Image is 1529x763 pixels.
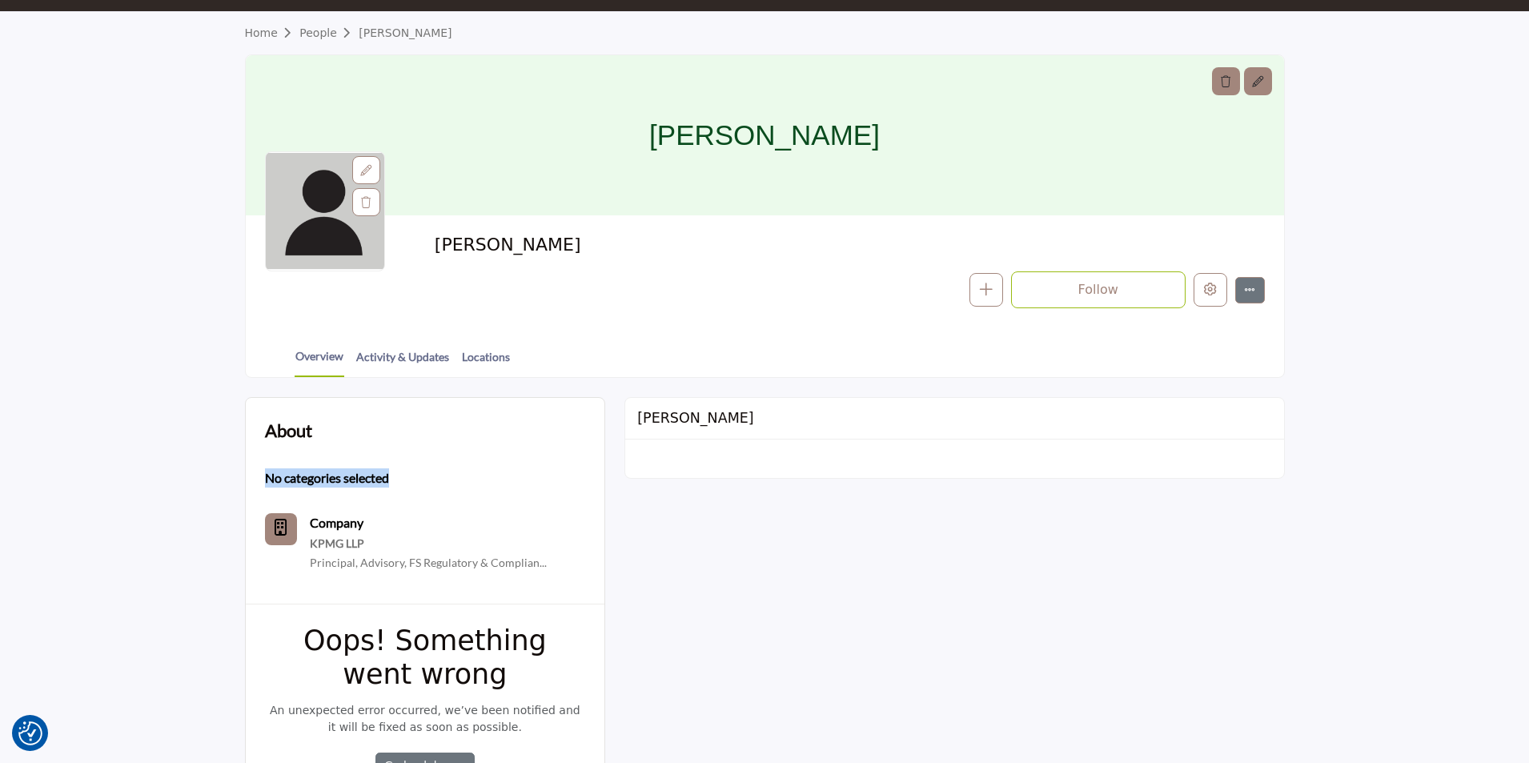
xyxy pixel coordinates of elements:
div: Aspect Ratio:1:1,Size:400x400px [352,156,380,184]
a: Activity & Updates [355,348,450,376]
a: [PERSON_NAME] [359,26,451,39]
button: Company Icon [265,513,297,545]
button: Consent Preferences [18,721,42,745]
h2: Michael Sullivan [637,410,753,427]
a: People [299,26,359,39]
img: Revisit consent button [18,721,42,745]
h2: [PERSON_NAME] [435,235,875,255]
h2: About [265,417,312,444]
div: Aspect Ratio:6:1,Size:1200x200px [1244,67,1272,95]
button: Follow [1011,271,1186,308]
h1: Oops! Something went wrong [265,624,586,691]
span: Principal, Advisory, FS Regulatory & Compliance Risk [310,555,547,571]
b: No categories selected [265,468,389,488]
a: Locations [461,348,511,376]
a: KPMG LLP [310,536,364,552]
h1: [PERSON_NAME] [649,55,880,215]
p: An unexpected error occurred, we’ve been notified and it will be fixed as soon as possible. [265,702,586,736]
a: Overview [295,347,344,377]
button: More details [1235,277,1265,304]
a: Home [245,26,300,39]
b: Company [310,513,363,532]
button: Edit company [1194,273,1227,307]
